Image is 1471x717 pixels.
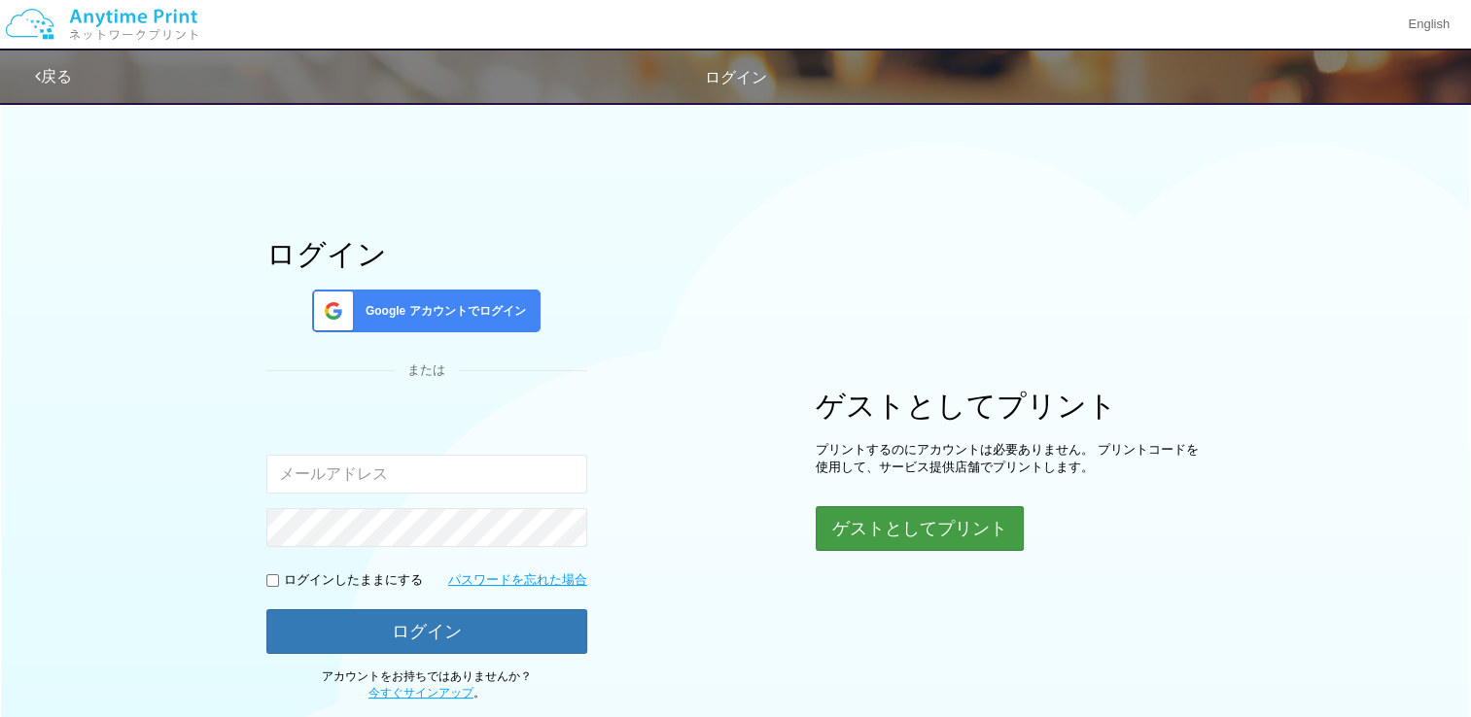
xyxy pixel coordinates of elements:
span: Google アカウントでログイン [358,303,526,320]
h1: ログイン [266,238,587,270]
span: 。 [368,686,485,700]
p: アカウントをお持ちではありませんか？ [266,668,587,701]
h1: ゲストとしてプリント [816,390,1205,422]
div: または [266,361,587,380]
a: パスワードを忘れた場合 [448,571,587,590]
input: メールアドレス [266,455,587,494]
span: ログイン [705,69,767,85]
a: 戻る [35,68,72,85]
button: ログイン [266,609,587,654]
a: 今すぐサインアップ [368,686,473,700]
p: ログインしたままにする [284,571,423,590]
p: プリントするのにアカウントは必要ありません。 プリントコードを使用して、サービス提供店舗でプリントします。 [816,441,1205,477]
button: ゲストとしてプリント [816,506,1024,551]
